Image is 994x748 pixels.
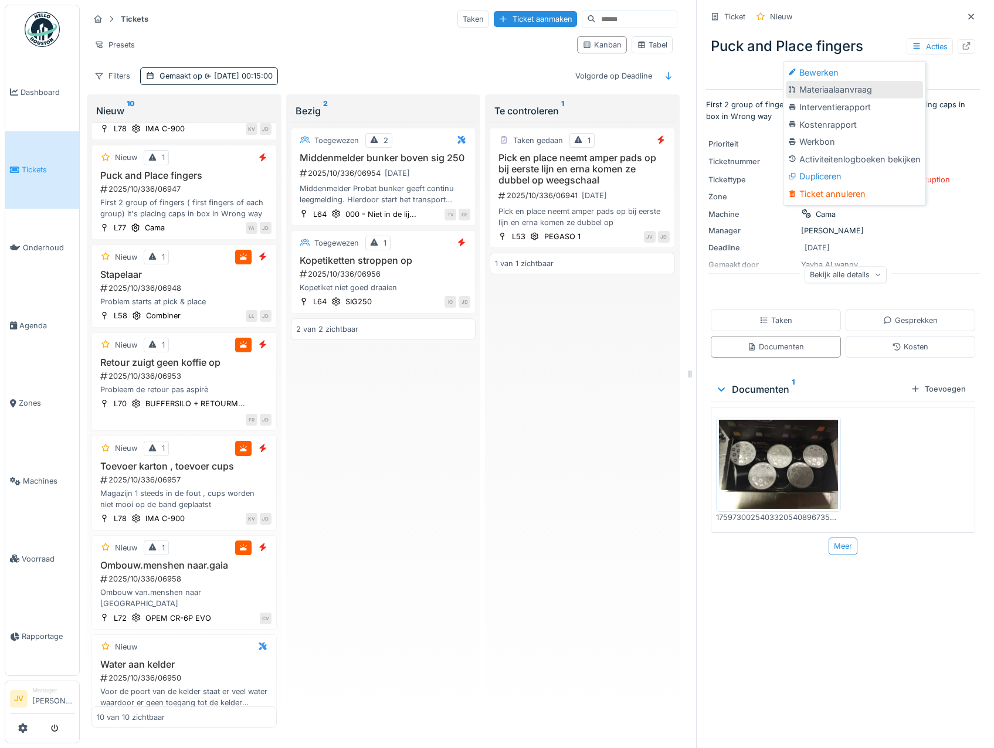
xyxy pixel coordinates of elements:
[145,222,165,233] div: Cama
[116,13,153,25] strong: Tickets
[32,686,74,711] li: [PERSON_NAME]
[89,67,135,84] div: Filters
[770,11,792,22] div: Nieuw
[99,370,272,382] div: 2025/10/336/06953
[708,209,796,220] div: Machine
[786,98,923,116] div: Interventierapport
[260,613,272,624] div: CV
[114,222,126,233] div: L77
[145,123,185,134] div: IMA C-900
[260,414,272,426] div: JD
[494,11,577,27] div: Ticket aanmaken
[786,81,923,98] div: Materiaalaanvraag
[314,237,359,249] div: Toegewezen
[786,116,923,134] div: Kostenrapport
[708,225,978,236] div: [PERSON_NAME]
[97,659,272,670] h3: Water aan kelder
[115,152,137,163] div: Nieuw
[97,461,272,472] h3: Toevoer karton , toevoer cups
[89,36,140,53] div: Presets
[115,641,137,652] div: Nieuw
[816,209,836,220] div: Cama
[260,310,272,322] div: JD
[708,174,796,185] div: Tickettype
[115,339,137,351] div: Nieuw
[246,222,257,234] div: YA
[792,382,795,396] sup: 1
[246,123,257,135] div: KV
[298,268,471,280] div: 2025/10/336/06956
[114,398,127,409] div: L70
[146,310,181,321] div: Combiner
[114,513,127,524] div: L78
[708,156,796,167] div: Ticketnummer
[637,39,667,50] div: Tabel
[892,341,928,352] div: Kosten
[313,209,327,220] div: L64
[23,242,74,253] span: Onderhoud
[296,255,471,266] h3: Kopetiketten stroppen op
[786,133,923,151] div: Werkbon
[495,258,554,269] div: 1 van 1 zichtbaar
[19,397,74,409] span: Zones
[99,474,272,485] div: 2025/10/336/06957
[162,251,165,263] div: 1
[23,475,74,487] span: Machines
[495,152,670,186] h3: Pick en place neemt amper pads op bij eerste lijn en erna komen ze dubbel op weegschaal
[97,296,272,307] div: Problem starts at pick & place
[97,587,272,609] div: Ombouw van.menshen naar [GEOGRAPHIC_DATA]
[114,613,127,624] div: L72
[114,310,127,321] div: L58
[385,168,410,179] div: [DATE]
[708,225,796,236] div: Manager
[497,188,670,203] div: 2025/10/336/06941
[296,183,471,205] div: Middenmelder Probat bunker geeft continu leegmelding. Hierdoor start het transport telkens voor z...
[445,296,456,308] div: IO
[512,231,525,242] div: L53
[25,12,60,47] img: Badge_color-CXgf-gQk.svg
[97,197,272,219] div: First 2 group of fingers ( first fingers of each group) it's placing caps in box in Wrong way
[162,339,165,351] div: 1
[747,341,804,352] div: Documenten
[445,209,456,220] div: TV
[706,99,980,121] p: First 2 group of fingers ( first fingers of each group) it's placing caps in box in Wrong way
[22,164,74,175] span: Tickets
[99,672,272,684] div: 2025/10/336/06950
[658,231,670,243] div: JD
[561,104,564,118] sup: 1
[296,152,471,164] h3: Middenmelder bunker boven sig 250
[786,64,923,81] div: Bewerken
[162,542,165,553] div: 1
[829,538,857,555] div: Meer
[99,183,272,195] div: 2025/10/336/06947
[260,513,272,525] div: JD
[345,209,416,220] div: 000 - Niet in de lij...
[162,152,165,163] div: 1
[99,283,272,294] div: 2025/10/336/06948
[907,38,953,55] div: Acties
[719,420,838,509] img: lrwg7n1fkld66qaemc551grusbs2
[97,384,272,395] div: Probleem de retour pas aspirè
[513,135,563,146] div: Taken gedaan
[544,231,581,242] div: PEGASO 1
[457,11,489,28] div: Taken
[384,237,386,249] div: 1
[145,513,185,524] div: IMA C-900
[260,222,272,234] div: JD
[22,553,74,565] span: Voorraad
[786,151,923,168] div: Activiteitenlogboeken bekijken
[97,712,165,723] div: 10 van 10 zichtbaar
[706,31,980,62] div: Puck and Place fingers
[99,573,272,584] div: 2025/10/336/06958
[114,123,127,134] div: L78
[22,631,74,642] span: Rapportage
[96,104,272,118] div: Nieuw
[805,242,830,253] div: [DATE]
[296,324,358,335] div: 2 van 2 zichtbaar
[246,310,257,322] div: LL
[298,166,471,181] div: 2025/10/336/06954
[296,104,471,118] div: Bezig
[570,67,657,84] div: Volgorde op Deadline
[32,686,74,695] div: Manager
[582,39,622,50] div: Kanban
